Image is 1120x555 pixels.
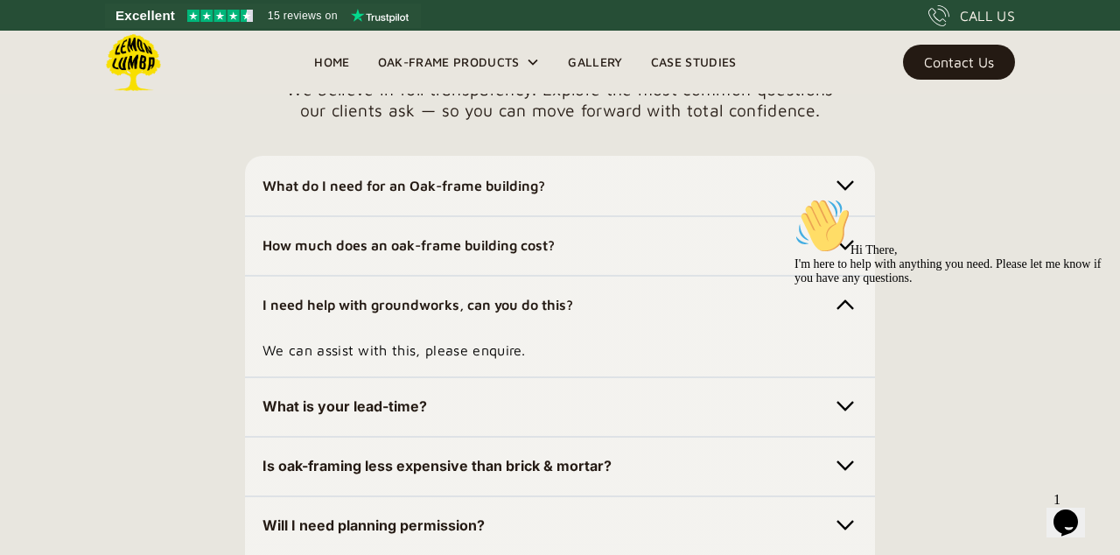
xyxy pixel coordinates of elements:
[262,297,573,313] strong: I need help with groundworks, can you do this?
[262,457,612,474] strong: Is oak-framing less expensive than brick & mortar?
[268,5,338,26] span: 15 reviews on
[262,178,545,193] strong: What do I need for an Oak-frame building?
[286,79,833,121] p: We believe in full transparency. Explore the most common questions our clients ask — so you can m...
[7,53,314,94] span: Hi There, I'm here to help with anything you need. Please let me know if you have any questions.
[187,10,253,22] img: Trustpilot 4.5 stars
[960,5,1015,26] div: CALL US
[351,9,409,23] img: Trustpilot logo
[115,5,175,26] span: Excellent
[7,7,322,95] div: 👋Hi There,I'm here to help with anything you need. Please let me know if you have any questions.
[833,513,857,537] img: Chevron
[262,397,427,415] strong: What is your lead-time?
[833,173,857,198] img: Chevron
[928,5,1015,26] a: CALL US
[1046,485,1102,537] iframe: chat widget
[378,52,520,73] div: Oak-Frame Products
[262,340,857,361] p: We can assist with this, please enquire.
[300,49,363,75] a: Home
[262,516,485,534] strong: Will I need planning permission?
[554,49,636,75] a: Gallery
[637,49,751,75] a: Case Studies
[105,4,421,28] a: See Lemon Lumba reviews on Trustpilot
[924,56,994,68] div: Contact Us
[262,237,555,253] strong: How much does an oak-frame building cost?
[364,31,555,94] div: Oak-Frame Products
[903,45,1015,80] a: Contact Us
[787,191,1102,476] iframe: chat widget
[7,7,63,63] img: :wave:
